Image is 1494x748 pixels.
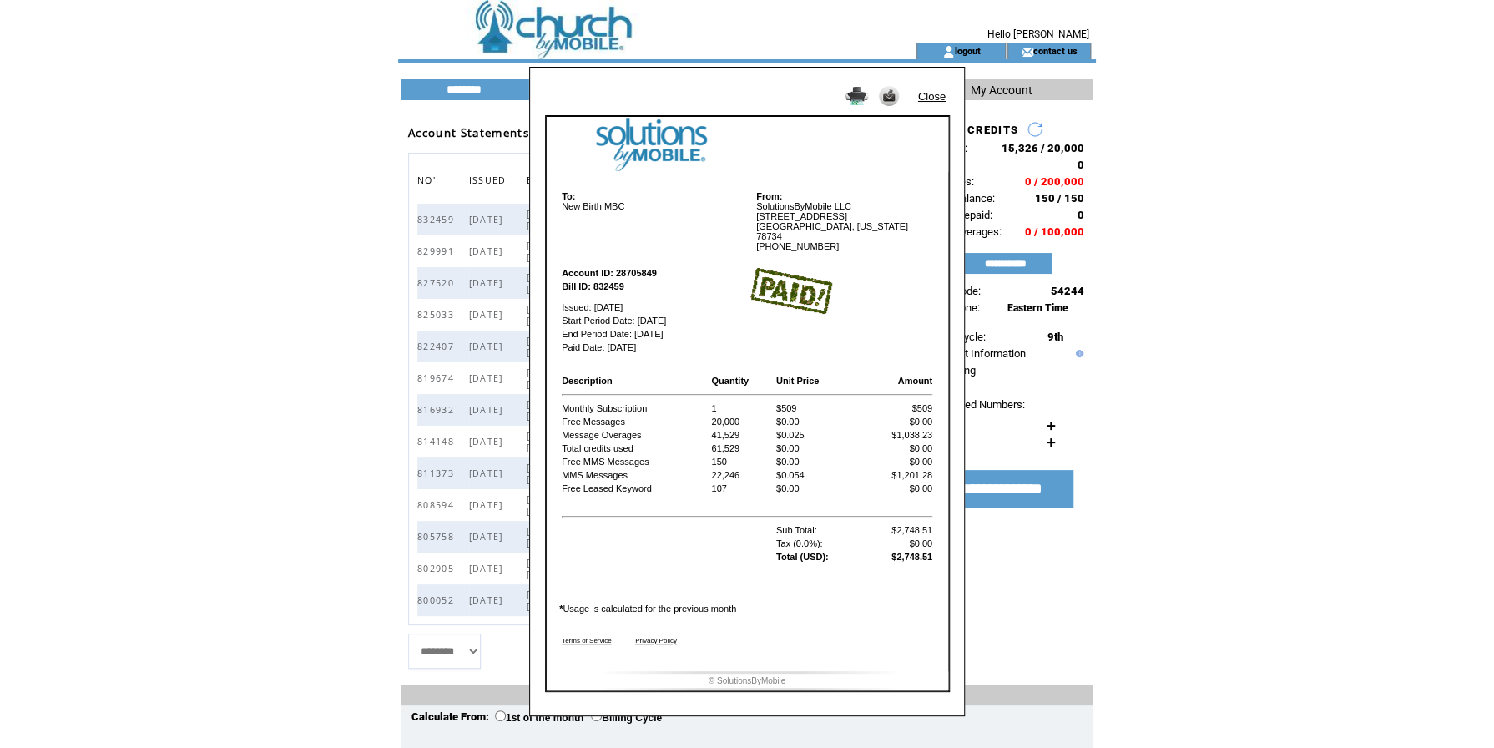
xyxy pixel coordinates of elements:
[756,191,782,201] b: From:
[710,483,773,494] td: 107
[748,190,933,252] td: SolutionsByMobile LLC [STREET_ADDRESS] [GEOGRAPHIC_DATA], [US_STATE] 78734 [PHONE_NUMBER]
[562,376,613,386] b: Description
[710,469,773,481] td: 22,246
[561,328,746,340] td: End Period Date: [DATE]
[562,281,624,291] b: Bill ID: 832459
[710,429,773,441] td: 41,529
[562,268,657,278] b: Account ID: 28705849
[775,469,863,481] td: $0.054
[561,469,709,481] td: MMS Messages
[845,87,868,105] img: Print it
[710,456,773,467] td: 150
[561,456,709,467] td: Free MMS Messages
[775,429,863,441] td: $0.025
[775,524,863,536] td: Sub Total:
[561,402,709,414] td: Monthly Subscription
[865,469,933,481] td: $1,201.28
[547,671,948,674] img: footer image
[709,676,785,685] font: © SolutionsByMobile
[561,416,709,427] td: Free Messages
[561,429,709,441] td: Message Overages
[865,442,933,454] td: $0.00
[547,117,948,172] img: logo image
[559,604,736,614] font: Usage is calculated for the previous month
[865,483,933,494] td: $0.00
[635,637,677,644] a: Privacy Policy
[710,442,773,454] td: 61,529
[775,416,863,427] td: $0.00
[547,688,948,690] img: footer bottom image
[710,416,773,427] td: 20,000
[561,294,746,313] td: Issued: [DATE]
[561,442,709,454] td: Total credits used
[561,190,746,252] td: New Birth MBC
[891,552,932,562] b: $2,748.51
[865,524,933,536] td: $2,748.51
[918,90,946,103] a: Close
[562,637,612,644] a: Terms of Service
[776,552,829,562] b: Total (USD):
[865,402,933,414] td: $509
[561,483,709,494] td: Free Leased Keyword
[865,429,933,441] td: $1,038.23
[561,315,746,326] td: Start Period Date: [DATE]
[776,376,819,386] b: Unit Price
[865,538,933,549] td: $0.00
[775,402,863,414] td: $509
[775,538,863,549] td: Tax (0.0%):
[865,456,933,467] td: $0.00
[561,341,746,353] td: Paid Date: [DATE]
[775,456,863,467] td: $0.00
[897,376,932,386] b: Amount
[879,86,899,106] img: Send it to my email
[775,442,863,454] td: $0.00
[749,268,832,314] img: paid image
[562,191,575,201] b: To:
[775,483,863,494] td: $0.00
[711,376,749,386] b: Quantity
[865,416,933,427] td: $0.00
[879,98,899,108] a: Send it to my email
[710,402,773,414] td: 1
